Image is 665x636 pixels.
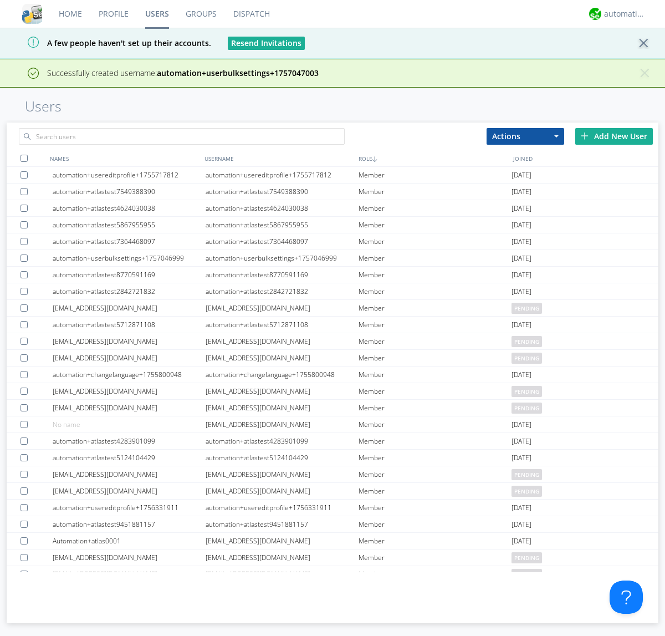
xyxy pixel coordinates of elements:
div: automation+atlastest5712871108 [53,317,206,333]
div: [EMAIL_ADDRESS][DOMAIN_NAME] [206,300,359,316]
div: Member [359,566,511,582]
div: [EMAIL_ADDRESS][DOMAIN_NAME] [53,333,206,349]
div: ROLE [356,150,510,166]
div: Member [359,217,511,233]
div: USERNAME [202,150,356,166]
div: [EMAIL_ADDRESS][DOMAIN_NAME] [53,300,206,316]
div: [EMAIL_ADDRESS][DOMAIN_NAME] [206,350,359,366]
span: [DATE] [511,433,531,450]
div: Member [359,333,511,349]
div: automation+atlastest2842721832 [53,283,206,299]
div: Member [359,167,511,183]
a: automation+atlastest5124104429automation+atlastest5124104429Member[DATE] [7,450,658,466]
div: NAMES [47,150,202,166]
div: Member [359,300,511,316]
a: [EMAIL_ADDRESS][DOMAIN_NAME][EMAIL_ADDRESS][DOMAIN_NAME]Memberpending [7,383,658,400]
div: automation+atlastest4283901099 [206,433,359,449]
div: automation+atlastest4624030038 [206,200,359,216]
a: [EMAIL_ADDRESS][DOMAIN_NAME][EMAIL_ADDRESS][DOMAIN_NAME]Memberpending [7,400,658,416]
div: automation+atlastest2842721832 [206,283,359,299]
div: Member [359,466,511,482]
div: Member [359,267,511,283]
div: Member [359,416,511,433]
span: [DATE] [511,217,531,233]
input: Search users [19,128,345,145]
div: Member [359,500,511,516]
div: automation+atlas [604,8,646,19]
div: [EMAIL_ADDRESS][DOMAIN_NAME] [206,333,359,349]
div: [EMAIL_ADDRESS][DOMAIN_NAME] [206,549,359,566]
div: automation+usereditprofile+1755717812 [53,167,206,183]
div: automation+atlastest7364468097 [53,233,206,250]
div: [EMAIL_ADDRESS][DOMAIN_NAME] [206,483,359,499]
a: automation+atlastest5867955955automation+atlastest5867955955Member[DATE] [7,217,658,233]
a: automation+changelanguage+1755800948automation+changelanguage+1755800948Member[DATE] [7,367,658,383]
a: [EMAIL_ADDRESS][DOMAIN_NAME][EMAIL_ADDRESS][DOMAIN_NAME]Memberpending [7,549,658,566]
a: [EMAIL_ADDRESS][DOMAIN_NAME][EMAIL_ADDRESS][DOMAIN_NAME]Memberpending [7,350,658,367]
strong: automation+userbulksettings+1757047003 [157,68,319,78]
div: automation+atlastest5124104429 [53,450,206,466]
span: [DATE] [511,367,531,383]
div: automation+usereditprofile+1756331911 [206,500,359,516]
span: [DATE] [511,500,531,516]
span: pending [511,569,542,580]
div: JOINED [510,150,665,166]
span: [DATE] [511,533,531,549]
a: automation+atlastest5712871108automation+atlastest5712871108Member[DATE] [7,317,658,333]
span: pending [511,353,542,364]
a: automation+atlastest7549388390automation+atlastest7549388390Member[DATE] [7,184,658,200]
div: [EMAIL_ADDRESS][DOMAIN_NAME] [53,483,206,499]
div: [EMAIL_ADDRESS][DOMAIN_NAME] [53,400,206,416]
div: automation+changelanguage+1755800948 [206,367,359,383]
span: [DATE] [511,516,531,533]
div: [EMAIL_ADDRESS][DOMAIN_NAME] [53,549,206,566]
span: pending [511,469,542,480]
span: [DATE] [511,233,531,250]
span: [DATE] [511,416,531,433]
div: Member [359,184,511,200]
a: [EMAIL_ADDRESS][DOMAIN_NAME][EMAIL_ADDRESS][DOMAIN_NAME]Memberpending [7,300,658,317]
span: pending [511,403,542,414]
div: automation+atlastest8770591169 [206,267,359,283]
a: automation+userbulksettings+1757046999automation+userbulksettings+1757046999Member[DATE] [7,250,658,267]
div: Member [359,433,511,449]
span: No name [53,420,80,429]
div: automation+usereditprofile+1755717812 [206,167,359,183]
a: automation+atlastest8770591169automation+atlastest8770591169Member[DATE] [7,267,658,283]
img: plus.svg [581,132,589,140]
div: Member [359,367,511,383]
div: automation+atlastest4624030038 [53,200,206,216]
div: Member [359,350,511,366]
div: [EMAIL_ADDRESS][DOMAIN_NAME] [53,350,206,366]
a: automation+usereditprofile+1755717812automation+usereditprofile+1755717812Member[DATE] [7,167,658,184]
div: [EMAIL_ADDRESS][DOMAIN_NAME] [206,466,359,482]
span: Successfully created username: [47,68,319,78]
div: automation+atlastest4283901099 [53,433,206,449]
a: automation+atlastest9451881157automation+atlastest9451881157Member[DATE] [7,516,658,533]
div: automation+atlastest7549388390 [206,184,359,200]
div: Member [359,533,511,549]
span: [DATE] [511,450,531,466]
iframe: Toggle Customer Support [610,581,643,614]
a: automation+atlastest4283901099automation+atlastest4283901099Member[DATE] [7,433,658,450]
div: Member [359,549,511,566]
img: cddb5a64eb264b2086981ab96f4c1ba7 [22,4,42,24]
div: automation+atlastest7549388390 [53,184,206,200]
a: No name[EMAIL_ADDRESS][DOMAIN_NAME]Member[DATE] [7,416,658,433]
div: [EMAIL_ADDRESS][DOMAIN_NAME] [206,533,359,549]
a: [EMAIL_ADDRESS][DOMAIN_NAME][EMAIL_ADDRESS][DOMAIN_NAME]Memberpending [7,333,658,350]
div: Member [359,400,511,416]
div: [EMAIL_ADDRESS][DOMAIN_NAME] [53,466,206,482]
div: automation+changelanguage+1755800948 [53,367,206,383]
a: automation+atlastest2842721832automation+atlastest2842721832Member[DATE] [7,283,658,300]
div: [EMAIL_ADDRESS][DOMAIN_NAME] [206,383,359,399]
div: automation+atlastest8770591169 [53,267,206,283]
span: pending [511,386,542,397]
a: automation+atlastest4624030038automation+atlastest4624030038Member[DATE] [7,200,658,217]
button: Resend Invitations [228,37,305,50]
div: Member [359,450,511,466]
span: [DATE] [511,167,531,184]
span: pending [511,336,542,347]
div: Member [359,233,511,250]
div: Member [359,483,511,499]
